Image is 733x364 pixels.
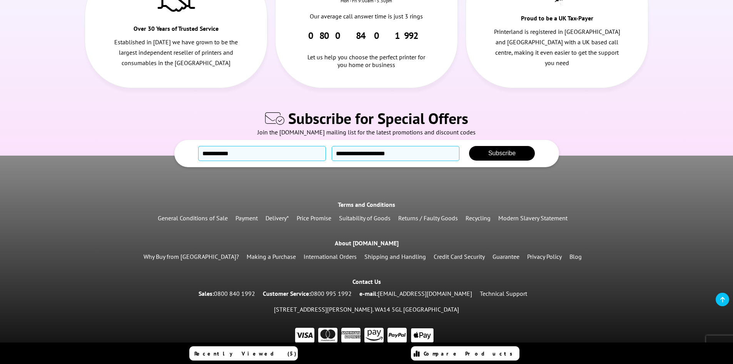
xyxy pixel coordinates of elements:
button: Subscribe [469,146,535,161]
a: Modern Slavery Statement [498,214,568,222]
a: Recently Viewed (5) [189,346,298,361]
a: Price Promise [297,214,331,222]
a: Shipping and Handling [364,253,426,260]
a: 0800 840 1992 [308,30,425,42]
a: Credit Card Security [434,253,485,260]
div: Join the [DOMAIN_NAME] mailing list for the latest promotions and discount codes [4,128,729,140]
img: AMEX [341,328,361,343]
p: Our average call answer time is just 3 rings [303,11,430,22]
p: Customer Service: [263,289,352,299]
a: Payment [235,214,258,222]
a: General Conditions of Sale [158,214,228,222]
a: Delivery* [265,214,289,222]
a: Suitability of Goods [339,214,391,222]
div: Over 30 Years of Trusted Service [130,24,222,37]
a: 0800 995 1992 [311,290,352,297]
a: Guarantee [493,253,519,260]
img: VISA [295,328,314,343]
a: Privacy Policy [527,253,562,260]
a: Technical Support [480,290,527,297]
span: Compare Products [424,350,517,357]
span: Recently Viewed (5) [194,350,297,357]
a: Blog [569,253,582,260]
p: Sales: [199,289,255,299]
img: Apple Pay [411,328,434,343]
a: 0800 840 1992 [214,290,255,297]
a: International Orders [304,253,357,260]
a: Returns / Faulty Goods [398,214,458,222]
a: Recycling [466,214,491,222]
a: Making a Purchase [247,253,296,260]
img: Master Card [318,328,337,343]
img: pay by amazon [364,328,384,343]
p: Printerland is registered in [GEOGRAPHIC_DATA] and [GEOGRAPHIC_DATA] with a UK based call centre,... [493,27,621,69]
a: [EMAIL_ADDRESS][DOMAIN_NAME] [378,290,472,297]
a: Compare Products [411,346,519,361]
p: e-mail: [359,289,472,299]
div: Proud to be a UK Tax-Payer [511,13,603,27]
a: Why Buy from [GEOGRAPHIC_DATA]? [144,253,239,260]
span: Subscribe [488,150,516,156]
div: Let us help you choose the perfect printer for you home or business [303,42,430,69]
img: PayPal [387,328,407,343]
p: Established in [DATE] we have grown to be the largest independent reseller of printers and consum... [112,37,240,69]
span: Subscribe for Special Offers [288,108,468,128]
